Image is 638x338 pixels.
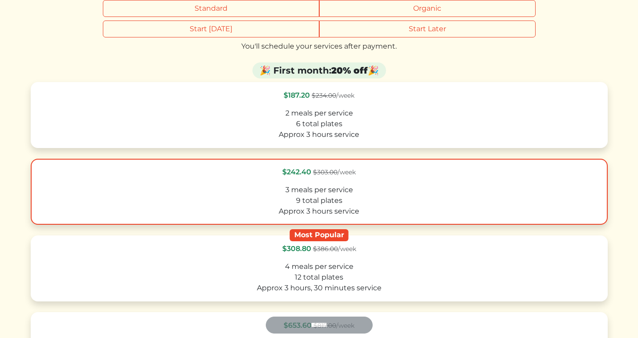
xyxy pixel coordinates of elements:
span: $242.40 [282,168,311,176]
div: 3 meals per service [39,185,600,195]
div: 9 total plates [39,195,600,206]
span: /week [313,168,356,176]
s: $234.00 [312,91,336,99]
div: 4 meals per service [39,261,600,272]
span: /week [312,91,354,99]
label: Start Later [319,21,536,37]
s: $386.00 [313,245,338,253]
span: $308.80 [282,244,311,253]
s: $303.00 [313,168,337,176]
div: 12 total plates [39,272,600,283]
div: 2 meals per service [39,108,600,119]
div: Approx 3 hours service [39,129,600,140]
label: Start [DATE] [103,21,319,37]
div: Start timing [103,21,536,37]
div: 6 total plates [39,119,600,129]
span: /week [313,245,356,253]
strong: 20% off [331,65,368,76]
div: Approx 3 hours service [39,206,600,217]
div: Most Popular [289,229,349,241]
div: Approx 3 hours, 30 minutes service [39,283,600,293]
div: You'll schedule your services after payment. [31,41,608,52]
div: 🎉 First month: 🎉 [252,62,386,78]
span: $187.20 [284,91,310,99]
